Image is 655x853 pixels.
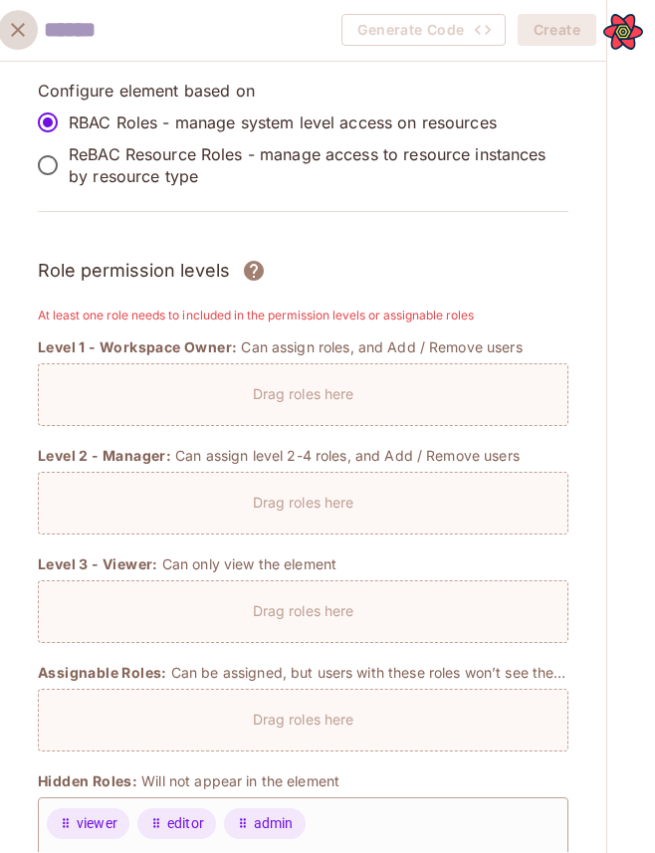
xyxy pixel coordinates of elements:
button: Create [518,14,596,46]
span: Level 3 - Viewer: [38,554,158,574]
span: Assignable Roles: [38,663,167,683]
p: Drag roles here [253,601,354,620]
p: Can assign roles, and Add / Remove users [241,337,522,356]
p: Can be assigned, but users with these roles won’t see the element [171,663,568,682]
p: Can only view the element [162,554,336,573]
button: Open React Query Devtools [603,12,643,52]
span: admin [254,813,294,834]
p: Drag roles here [253,493,354,512]
h6: At least one role needs to included in the permission levels or assignable roles [38,306,568,325]
span: Level 1 - Workspace Owner: [38,337,237,357]
p: Drag roles here [253,710,354,729]
span: Create the element to generate code [341,14,506,46]
button: Generate Code [341,14,506,46]
span: Level 2 - Manager: [38,446,171,466]
span: viewer [77,813,117,834]
p: RBAC Roles - manage system level access on resources [69,111,497,133]
p: Can assign level 2-4 roles, and Add / Remove users [175,446,520,465]
h3: Role permission levels [38,256,230,286]
svg: Assign roles to different permission levels and grant users the correct rights over each element.... [242,259,266,283]
span: Hidden Roles: [38,771,137,791]
p: Drag roles here [253,384,354,403]
span: editor [167,813,204,834]
p: Configure element based on [38,80,568,102]
p: Will not appear in the element [141,771,339,790]
p: ReBAC Resource Roles - manage access to resource instances by resource type [69,143,552,187]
